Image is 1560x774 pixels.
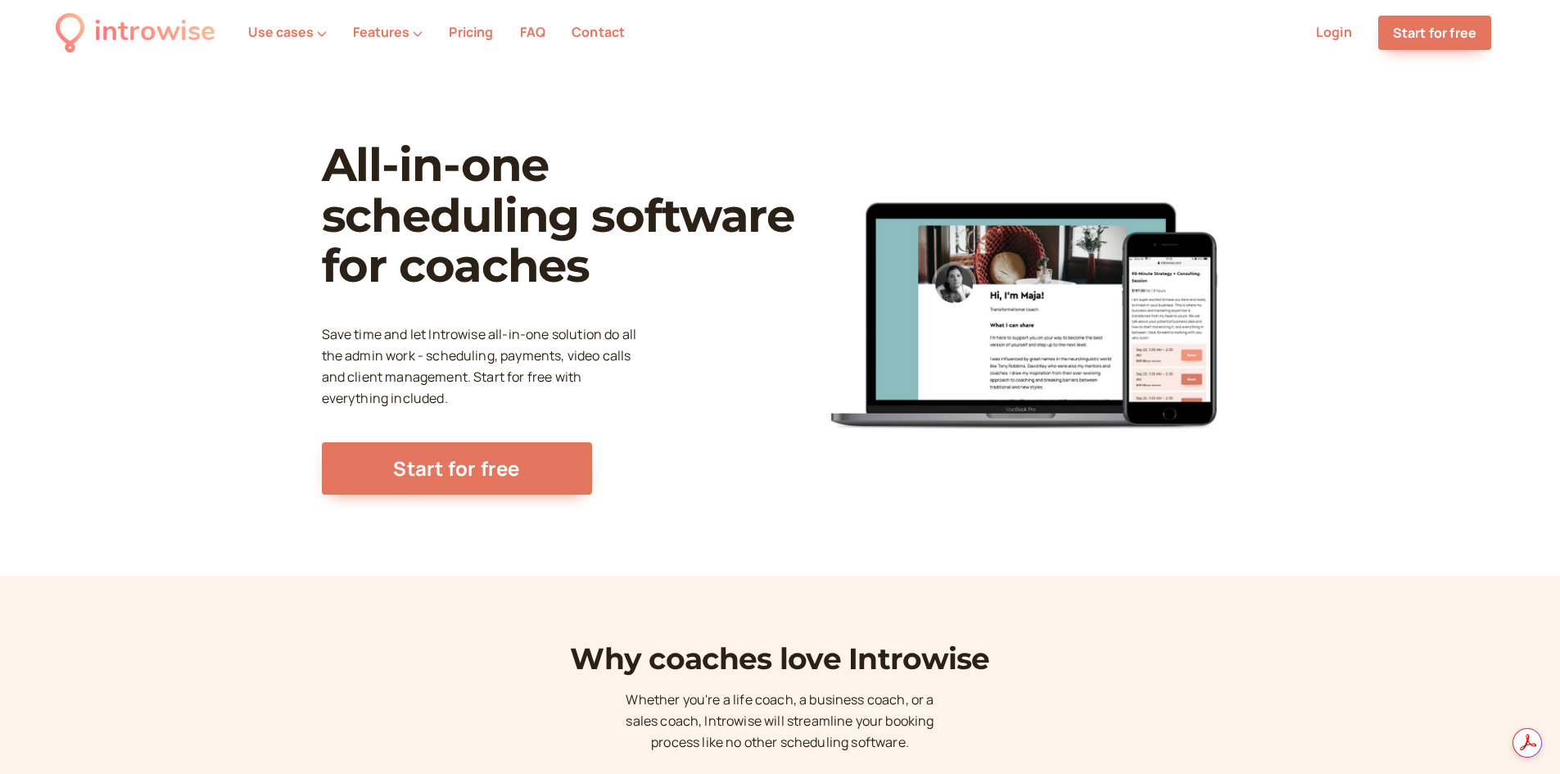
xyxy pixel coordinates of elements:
[322,442,592,495] a: Start for free
[1378,16,1491,50] a: Start for free
[322,140,797,292] h1: All-in-one scheduling software for coaches
[56,10,215,55] a: introwise
[572,23,625,41] a: Contact
[449,23,493,41] a: Pricing
[1316,23,1352,41] a: Login
[322,324,649,410] p: Save time and let Introwise all-in-one solution do all the admin work - scheduling, payments, vid...
[810,194,1239,434] img: Hero image
[617,690,944,754] p: Whether you're a life coach, a business coach, or a sales coach, Introwise will streamline your b...
[248,25,327,39] button: Use cases
[520,23,545,41] a: FAQ
[94,10,215,55] div: introwise
[453,641,1108,677] h1: Why coaches love Introwise
[353,25,423,39] button: Features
